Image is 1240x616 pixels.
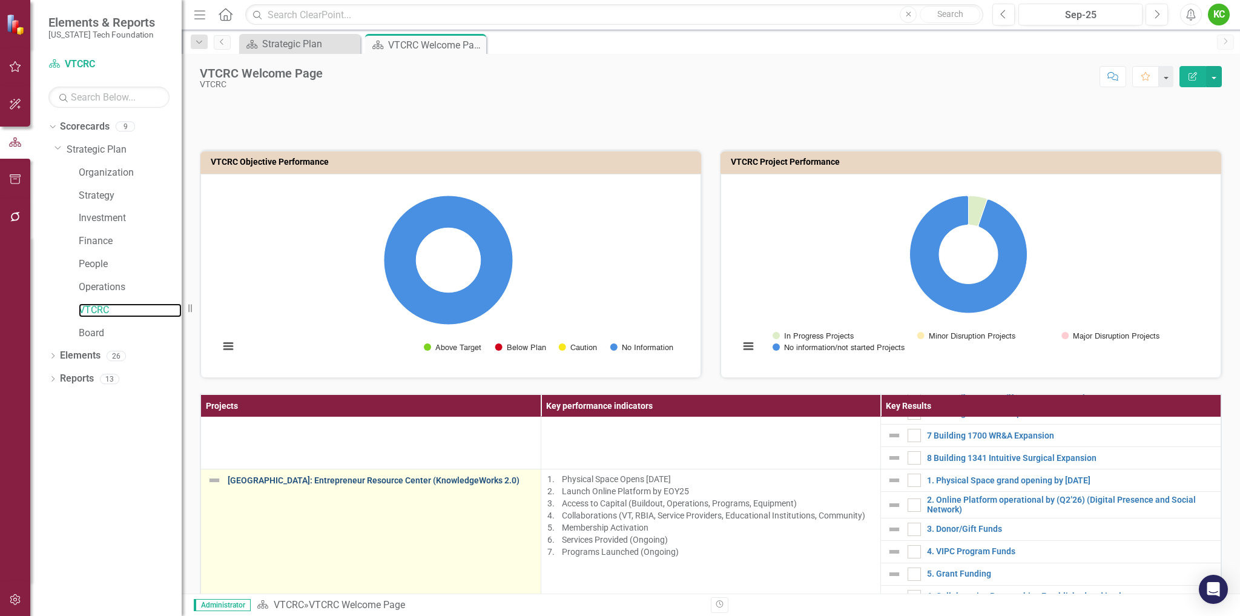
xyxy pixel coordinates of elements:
img: Not Defined [887,567,902,581]
button: Show Major Disruption Projects [1061,331,1160,340]
a: Elements [60,349,101,363]
td: Double-Click to Edit Right Click for Context Menu [881,563,1221,586]
button: View chart menu, Chart [220,338,237,355]
button: Show Minor Disruption Projects [917,331,1016,340]
button: KC [1208,4,1230,25]
path: Major Disruption Projects, 0. [978,199,988,227]
td: Double-Click to Edit Right Click for Context Menu [881,492,1221,518]
button: Show In Progress Projects [773,331,854,340]
h3: VTCRC Project Performance [731,157,1215,167]
td: Double-Click to Edit Right Click for Context Menu [881,518,1221,541]
a: 3. Donor/Gift Funds [927,525,1215,534]
a: Operations [79,280,182,294]
a: Strategy [79,189,182,203]
a: Investment [79,211,182,225]
a: 1. Physical Space grand opening by [DATE] [927,476,1215,485]
img: ClearPoint Strategy [6,14,27,35]
a: 5. Grant Funding [927,569,1215,578]
span: Search [937,9,963,19]
img: Not Defined [887,498,902,512]
td: Double-Click to Edit Right Click for Context Menu [881,541,1221,563]
div: VTCRC [200,80,323,89]
a: VTCRC [274,599,304,611]
a: [GEOGRAPHIC_DATA]: Entrepreneur Resource Center (KnowledgeWorks 2.0) [228,476,535,485]
a: Scorecards [60,120,110,134]
svg: Interactive chart [733,184,1204,365]
a: 4. VIPC Program Funds [927,547,1215,556]
button: Search [920,6,980,23]
div: 13 [100,374,119,384]
div: 9 [116,122,135,132]
div: Chart. Highcharts interactive chart. [733,184,1209,365]
img: Not Defined [887,589,902,604]
a: 7 Building 1700 WR&A Expansion [927,431,1215,440]
p: 1. Physical Space Opens [DATE] 2. Launch Online Platform by EOY25 3. Access to Capital (Buildout,... [547,473,875,558]
img: Not Defined [887,428,902,443]
span: Elements & Reports [48,15,155,30]
small: [US_STATE] Tech Foundation [48,30,155,39]
button: View chart menu, Chart [740,338,757,355]
button: Sep-25 [1018,4,1143,25]
a: 6. Collaborative Partnerships Established and in place [927,592,1215,601]
path: In Progress Projects, 1. [968,196,987,226]
input: Search Below... [48,87,170,108]
a: Reports [60,372,94,386]
h3: VTCRC Objective Performance [211,157,695,167]
input: Search ClearPoint... [245,4,983,25]
a: People [79,257,182,271]
a: 8 Building 1341 Intuitive Surgical Expansion [927,454,1215,463]
a: Strategic Plan [67,143,182,157]
img: Not Defined [887,451,902,465]
div: VTCRC Welcome Page [388,38,483,53]
div: 26 [107,351,126,361]
a: Board [79,326,182,340]
path: No Information, 3. [384,196,513,325]
button: Show No Information [610,343,673,352]
img: Not Defined [887,522,902,537]
button: Show Above Target [424,343,481,352]
img: Not Defined [887,545,902,559]
svg: Interactive chart [213,184,684,365]
a: VTCRC [48,58,170,71]
a: Organization [79,166,182,180]
a: VTCRC [79,303,182,317]
img: Not Defined [207,473,222,488]
td: Double-Click to Edit Right Click for Context Menu [881,447,1221,469]
div: Sep-25 [1023,8,1138,22]
a: 2. Online Platform operational by (Q2’26) (Digital Presence and Social Network) [927,495,1215,514]
button: Show No information/not started Projects [773,343,904,352]
div: Strategic Plan [262,36,357,51]
a: Finance [79,234,182,248]
div: VTCRC Welcome Page [200,67,323,80]
div: Chart. Highcharts interactive chart. [213,184,688,365]
path: No information/not started Projects, 18. [910,196,1027,313]
td: Double-Click to Edit Right Click for Context Menu [881,469,1221,492]
button: Show Below Plan [495,343,546,352]
td: Double-Click to Edit Right Click for Context Menu [881,425,1221,447]
div: Open Intercom Messenger [1199,575,1228,604]
div: VTCRC Welcome Page [309,599,405,611]
img: Not Defined [887,473,902,488]
div: » [257,598,702,612]
button: Show Caution [559,343,597,352]
span: Administrator [194,599,251,611]
td: Double-Click to Edit Right Click for Context Menu [881,586,1221,608]
a: Strategic Plan [242,36,357,51]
